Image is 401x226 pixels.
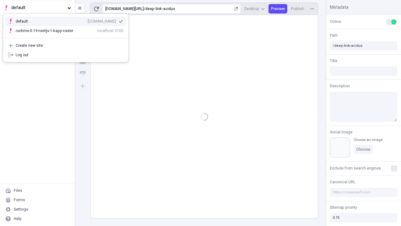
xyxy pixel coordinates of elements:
[16,28,73,33] div: runtime-0.19-nextjs-14-app-router
[330,33,338,38] span: Path
[354,137,383,142] div: Choose an image
[330,83,350,89] span: Description
[330,179,355,185] span: Canonical URL
[88,19,116,24] div: [DOMAIN_NAME]
[291,6,304,11] span: Publish
[14,197,25,202] div: Forms
[271,6,285,11] span: Preview
[330,58,337,64] span: Title
[14,188,22,193] div: Files
[14,207,28,212] div: Settings
[11,4,65,11] span: default
[330,188,397,197] input: https://makeswift.com
[16,19,38,24] div: default
[330,165,381,171] span: Exclude from search engines
[242,4,267,13] button: Desktop
[289,4,307,13] button: Publish
[105,6,144,11] div: [URL][DOMAIN_NAME]
[14,216,22,221] div: Help
[145,6,233,11] div: deep-link-acidus
[356,147,370,152] span: Choose
[144,6,145,11] div: /
[330,19,341,24] span: Online
[330,205,357,210] span: Sitemap priority
[77,68,88,79] button: Button
[330,129,352,135] span: Social Image
[354,145,373,154] button: Choose
[244,6,259,11] span: Desktop
[97,28,123,33] div: localhost:3100
[268,4,287,13] button: Preview
[3,14,128,38] div: Suggestions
